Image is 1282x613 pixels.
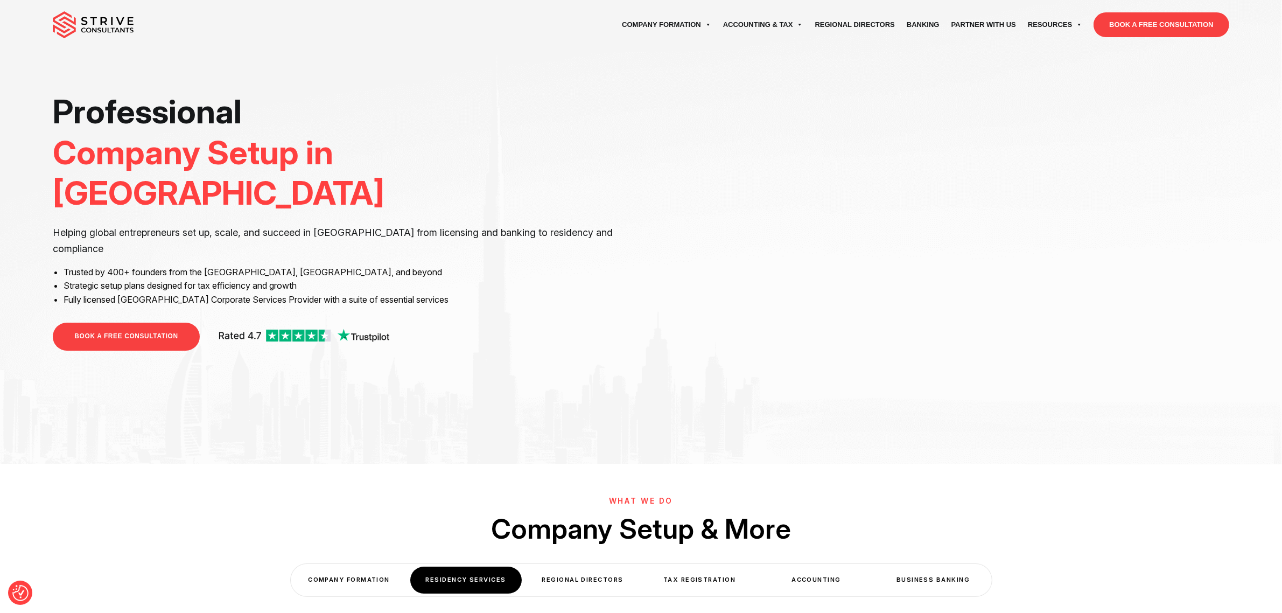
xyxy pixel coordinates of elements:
[53,92,633,214] h1: Professional
[878,567,989,593] div: Business Banking
[53,11,134,38] img: main-logo.svg
[527,567,639,593] div: Regional Directors
[901,10,945,40] a: Banking
[64,293,633,307] li: Fully licensed [GEOGRAPHIC_DATA] Corporate Services Provider with a suite of essential services
[649,92,1230,418] iframe: <br />
[53,323,199,350] a: BOOK A FREE CONSULTATION
[12,585,29,601] img: Revisit consent button
[293,567,405,593] div: COMPANY FORMATION
[761,567,872,593] div: Accounting
[1094,12,1229,37] a: BOOK A FREE CONSULTATION
[64,279,633,293] li: Strategic setup plans designed for tax efficiency and growth
[616,10,717,40] a: Company Formation
[12,585,29,601] button: Consent Preferences
[64,266,633,280] li: Trusted by 400+ founders from the [GEOGRAPHIC_DATA], [GEOGRAPHIC_DATA], and beyond
[717,10,809,40] a: Accounting & Tax
[644,567,755,593] div: Tax Registration
[410,567,522,593] div: Residency Services
[1022,10,1088,40] a: Resources
[53,133,384,213] span: Company Setup in [GEOGRAPHIC_DATA]
[945,10,1022,40] a: Partner with Us
[53,225,633,257] p: Helping global entrepreneurs set up, scale, and succeed in [GEOGRAPHIC_DATA] from licensing and b...
[809,10,901,40] a: Regional Directors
